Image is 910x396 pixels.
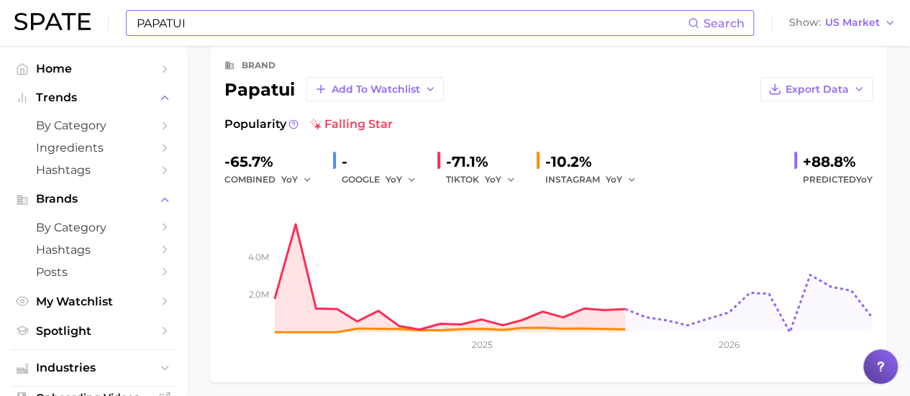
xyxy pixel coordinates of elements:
[36,91,151,104] span: Trends
[803,171,873,188] span: Predicted
[36,362,151,374] span: Industries
[224,171,322,188] div: combined
[12,137,176,159] a: Ingredients
[446,150,525,173] div: -71.1%
[12,159,176,181] a: Hashtags
[704,17,745,30] span: Search
[386,173,402,185] span: YoY
[281,173,298,185] span: YoY
[332,83,420,96] span: Add to Watchlist
[786,14,899,32] button: ShowUS Market
[12,320,176,342] a: Spotlight
[471,339,492,350] tspan: 2025
[342,150,426,173] div: -
[12,114,176,137] a: by Category
[789,19,821,27] span: Show
[242,57,276,74] div: brand
[786,83,849,96] span: Export Data
[12,57,176,80] a: Home
[719,339,740,350] tspan: 2026
[224,150,322,173] div: -65.7%
[36,193,151,206] span: Brands
[545,150,646,173] div: -10.2%
[386,171,417,188] button: YoY
[36,324,151,338] span: Spotlight
[135,11,688,35] input: Search here for a brand, industry, or ingredient
[36,243,151,257] span: Hashtags
[12,216,176,239] a: by Category
[224,77,444,101] div: papatui
[306,77,444,101] button: Add to Watchlist
[36,62,151,75] span: Home
[310,119,322,130] img: falling star
[12,87,176,109] button: Trends
[342,171,426,188] div: GOOGLE
[281,171,312,188] button: YoY
[36,119,151,132] span: by Category
[606,171,637,188] button: YoY
[36,141,151,155] span: Ingredients
[14,13,91,30] img: SPATE
[825,19,880,27] span: US Market
[485,171,516,188] button: YoY
[36,221,151,234] span: by Category
[606,173,622,185] span: YoY
[12,357,176,379] button: Industries
[485,173,501,185] span: YoY
[856,174,873,185] span: YoY
[12,239,176,261] a: Hashtags
[446,171,525,188] div: TIKTOK
[760,77,873,101] button: Export Data
[36,295,151,308] span: My Watchlist
[12,261,176,283] a: Posts
[224,116,286,133] span: Popularity
[12,188,176,210] button: Brands
[310,116,393,133] span: falling star
[545,171,646,188] div: INSTAGRAM
[803,150,873,173] div: +88.8%
[36,163,151,177] span: Hashtags
[12,290,176,313] a: My Watchlist
[36,265,151,279] span: Posts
